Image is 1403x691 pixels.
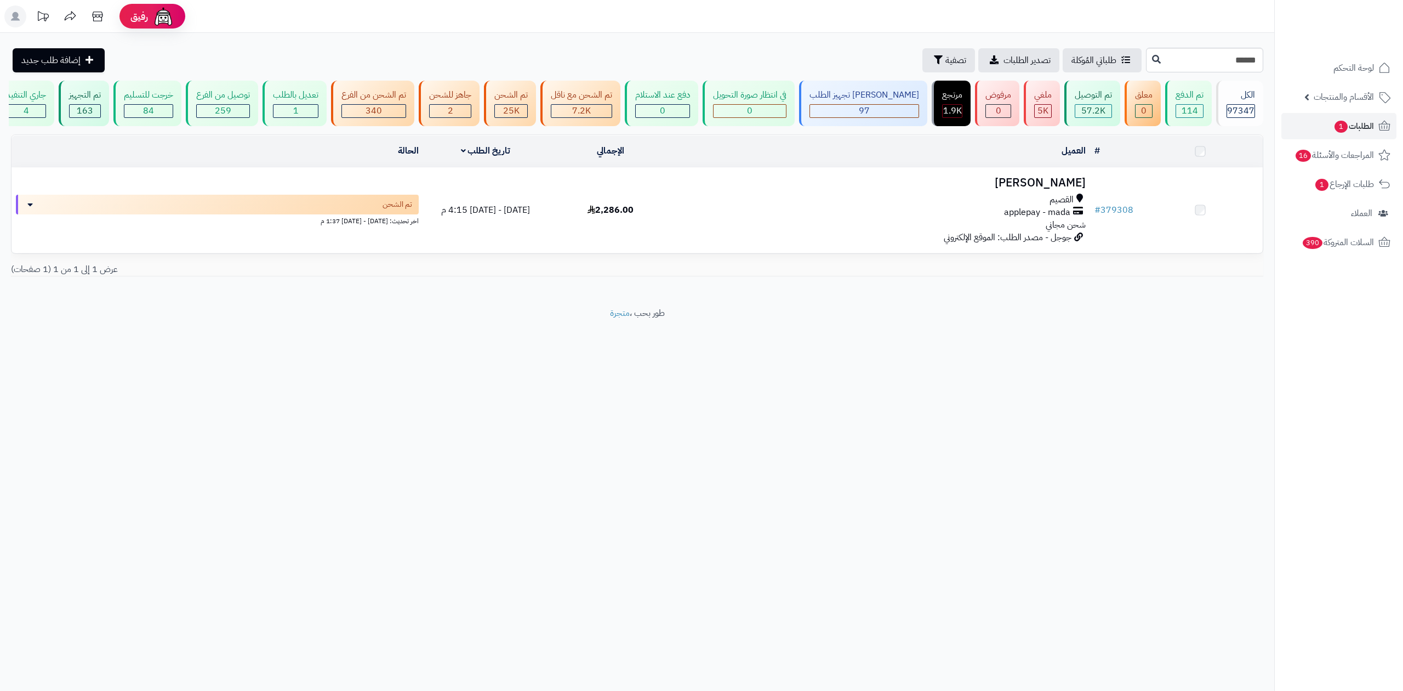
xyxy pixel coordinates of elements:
[77,104,93,117] span: 163
[482,81,538,126] a: تم الشحن 25K
[1281,142,1396,168] a: المراجعات والأسئلة16
[1094,144,1100,157] a: #
[260,81,329,126] a: تعديل بالطلب 1
[1163,81,1214,126] a: تم الدفع 114
[1281,113,1396,139] a: الطلبات1
[1227,104,1254,117] span: 97347
[944,231,1071,244] span: جوجل - مصدر الطلب: الموقع الإلكتروني
[494,89,528,101] div: تم الشحن
[366,104,382,117] span: 340
[677,177,1085,189] h3: [PERSON_NAME]
[124,105,173,117] div: 84
[1071,54,1116,67] span: طلباتي المُوكلة
[124,89,173,101] div: خرجت للتسليم
[978,48,1059,72] a: تصدير الطلبات
[1296,150,1311,162] span: 16
[1314,177,1374,192] span: طلبات الإرجاع
[111,81,184,126] a: خرجت للتسليم 84
[1303,237,1322,249] span: 390
[3,263,637,276] div: عرض 1 إلى 1 من 1 (1 صفحات)
[430,105,471,117] div: 2
[197,105,249,117] div: 259
[1046,218,1086,231] span: شحن مجاني
[922,48,975,72] button: تصفية
[929,81,973,126] a: مرتجع 1.9K
[810,105,919,117] div: 97
[610,307,630,320] a: متجرة
[943,104,962,117] span: 1.9K
[69,89,101,101] div: تم التجهيز
[1004,206,1070,219] span: applepay - mada
[713,89,786,101] div: في انتظار صورة التحويل
[56,81,111,126] a: تم التجهيز 163
[551,105,612,117] div: 7222
[1281,229,1396,256] a: السلات المتروكة390
[1141,104,1147,117] span: 0
[21,54,81,67] span: إضافة طلب جديد
[1062,144,1086,157] a: العميل
[943,105,962,117] div: 1855
[273,105,318,117] div: 1
[747,104,752,117] span: 0
[1003,54,1051,67] span: تصدير الطلبات
[1182,104,1198,117] span: 114
[1034,89,1052,101] div: ملغي
[1333,118,1374,134] span: الطلبات
[538,81,623,126] a: تم الشحن مع ناقل 7.2K
[1176,89,1204,101] div: تم الدفع
[1333,60,1374,76] span: لوحة التحكم
[383,199,412,210] span: تم الشحن
[1294,148,1374,163] span: المراجعات والأسئلة
[1122,81,1163,126] a: معلق 0
[1281,200,1396,226] a: العملاء
[6,89,46,101] div: جاري التنفيذ
[636,105,689,117] div: 0
[623,81,700,126] a: دفع عند الاستلام 0
[985,89,1011,101] div: مرفوض
[143,104,154,117] span: 84
[660,104,665,117] span: 0
[1281,171,1396,197] a: طلبات الإرجاع1
[1135,89,1153,101] div: معلق
[342,105,406,117] div: 340
[1075,105,1111,117] div: 57199
[942,89,962,101] div: مرتجع
[1035,105,1051,117] div: 5009
[495,105,527,117] div: 24998
[1314,89,1374,105] span: الأقسام والمنتجات
[797,81,929,126] a: [PERSON_NAME] تجهيز الطلب 97
[635,89,690,101] div: دفع عند الاستلام
[1063,48,1142,72] a: طلباتي المُوكلة
[1094,203,1100,217] span: #
[196,89,250,101] div: توصيل من الفرع
[152,5,174,27] img: ai-face.png
[503,104,520,117] span: 25K
[1214,81,1265,126] a: الكل97347
[551,89,612,101] div: تم الشحن مع ناقل
[859,104,870,117] span: 97
[1062,81,1122,126] a: تم التوصيل 57.2K
[1081,104,1105,117] span: 57.2K
[700,81,797,126] a: في انتظار صورة التحويل 0
[588,203,634,217] span: 2,286.00
[441,203,530,217] span: [DATE] - [DATE] 4:15 م
[130,10,148,23] span: رفيق
[215,104,231,117] span: 259
[1037,104,1048,117] span: 5K
[293,104,299,117] span: 1
[273,89,318,101] div: تعديل بالطلب
[341,89,406,101] div: تم الشحن من الفرع
[398,144,419,157] a: الحالة
[1315,179,1328,191] span: 1
[7,105,45,117] div: 4
[1302,235,1374,250] span: السلات المتروكة
[329,81,417,126] a: تم الشحن من الفرع 340
[29,5,56,30] a: تحديثات المنصة
[1227,89,1255,101] div: الكل
[24,104,29,117] span: 4
[572,104,591,117] span: 7.2K
[1176,105,1203,117] div: 114
[986,105,1011,117] div: 0
[973,81,1022,126] a: مرفوض 0
[1022,81,1062,126] a: ملغي 5K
